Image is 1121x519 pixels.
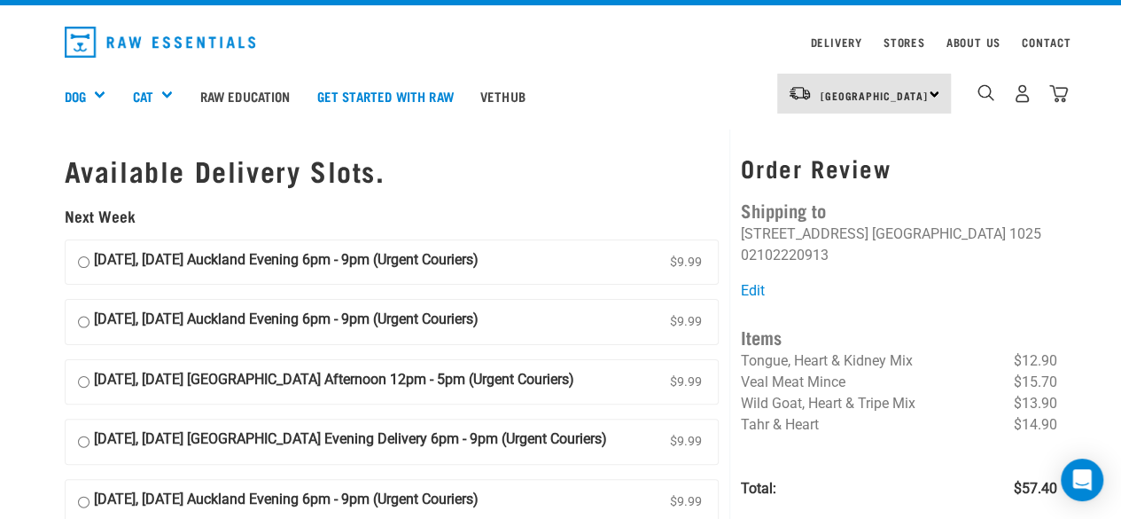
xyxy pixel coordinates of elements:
input: [DATE], [DATE] Auckland Evening 6pm - 9pm (Urgent Couriers) $9.99 [78,309,90,335]
a: Stores [884,39,925,45]
img: Raw Essentials Logo [65,27,256,58]
span: $14.90 [1013,414,1056,436]
h5: Next Week [65,208,720,225]
strong: [DATE], [DATE] Auckland Evening 6pm - 9pm (Urgent Couriers) [94,249,479,276]
strong: [DATE], [DATE] Auckland Evening 6pm - 9pm (Urgent Couriers) [94,489,479,515]
span: $9.99 [666,489,705,515]
li: 02102220913 [741,247,829,263]
a: Edit [741,282,765,299]
span: $9.99 [666,309,705,335]
h3: Order Review [741,154,1056,182]
strong: [DATE], [DATE] Auckland Evening 6pm - 9pm (Urgent Couriers) [94,309,479,335]
span: $9.99 [666,429,705,455]
span: Veal Meat Mince [741,374,845,390]
span: $12.90 [1013,350,1056,372]
h4: Shipping to [741,196,1056,224]
img: home-icon-1@2x.png [977,84,994,101]
input: [DATE], [DATE] Auckland Evening 6pm - 9pm (Urgent Couriers) $9.99 [78,249,90,276]
a: Delivery [810,39,861,45]
span: $13.90 [1013,393,1056,414]
a: Cat [132,86,152,106]
img: home-icon@2x.png [1049,84,1068,103]
span: $9.99 [666,369,705,396]
span: Wild Goat, Heart & Tripe Mix [741,395,915,412]
strong: Total: [741,480,776,497]
a: Dog [65,86,86,106]
span: [GEOGRAPHIC_DATA] [821,92,928,98]
li: [STREET_ADDRESS] [741,225,868,242]
a: Raw Education [186,60,303,131]
nav: dropdown navigation [51,20,1071,65]
h4: Items [741,323,1056,350]
a: Contact [1022,39,1071,45]
a: Get started with Raw [304,60,467,131]
span: $9.99 [666,249,705,276]
span: Tahr & Heart [741,416,819,433]
input: [DATE], [DATE] [GEOGRAPHIC_DATA] Afternoon 12pm - 5pm (Urgent Couriers) $9.99 [78,369,90,396]
span: $15.70 [1013,372,1056,393]
a: About Us [946,39,1000,45]
li: [GEOGRAPHIC_DATA] 1025 [872,225,1041,242]
strong: [DATE], [DATE] [GEOGRAPHIC_DATA] Evening Delivery 6pm - 9pm (Urgent Couriers) [94,429,607,455]
strong: [DATE], [DATE] [GEOGRAPHIC_DATA] Afternoon 12pm - 5pm (Urgent Couriers) [94,369,574,396]
a: Vethub [467,60,539,131]
h1: Available Delivery Slots. [65,154,720,186]
span: Tongue, Heart & Kidney Mix [741,352,913,369]
input: [DATE], [DATE] [GEOGRAPHIC_DATA] Evening Delivery 6pm - 9pm (Urgent Couriers) $9.99 [78,429,90,455]
div: Open Intercom Messenger [1061,459,1103,501]
img: user.png [1013,84,1031,103]
span: $57.40 [1013,478,1056,499]
input: [DATE], [DATE] Auckland Evening 6pm - 9pm (Urgent Couriers) $9.99 [78,489,90,515]
img: van-moving.png [788,85,812,101]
